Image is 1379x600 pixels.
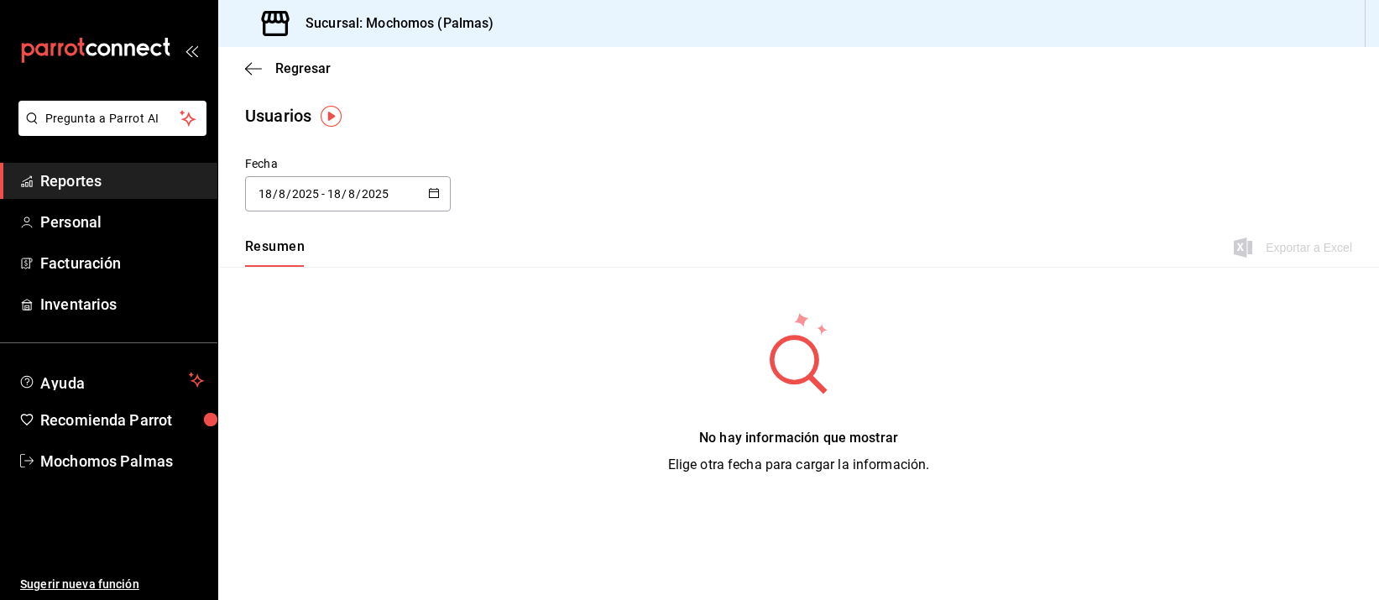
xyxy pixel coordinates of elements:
[273,187,278,201] span: /
[18,101,206,136] button: Pregunta a Parrot AI
[326,187,342,201] input: Day
[40,450,204,472] span: Mochomos Palmas
[258,187,273,201] input: Day
[347,187,356,201] input: Month
[40,409,204,431] span: Recomienda Parrot
[20,576,204,593] span: Sugerir nueva función
[286,187,291,201] span: /
[356,187,361,201] span: /
[321,106,342,127] img: Tooltip marker
[278,187,286,201] input: Month
[275,60,331,76] span: Regresar
[185,44,198,57] button: open_drawer_menu
[245,238,305,267] button: Resumen
[40,293,204,316] span: Inventarios
[245,60,331,76] button: Regresar
[245,103,311,128] div: Usuarios
[12,122,206,139] a: Pregunta a Parrot AI
[245,155,451,173] div: Fecha
[361,187,389,201] input: Year
[45,110,180,128] span: Pregunta a Parrot AI
[292,13,494,34] h3: Sucursal: Mochomos (Palmas)
[668,457,930,472] span: Elige otra fecha para cargar la información.
[668,428,930,448] div: No hay información que mostrar
[40,211,204,233] span: Personal
[291,187,320,201] input: Year
[342,187,347,201] span: /
[245,238,305,267] div: navigation tabs
[321,187,325,201] span: -
[40,252,204,274] span: Facturación
[40,370,182,390] span: Ayuda
[40,170,204,192] span: Reportes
